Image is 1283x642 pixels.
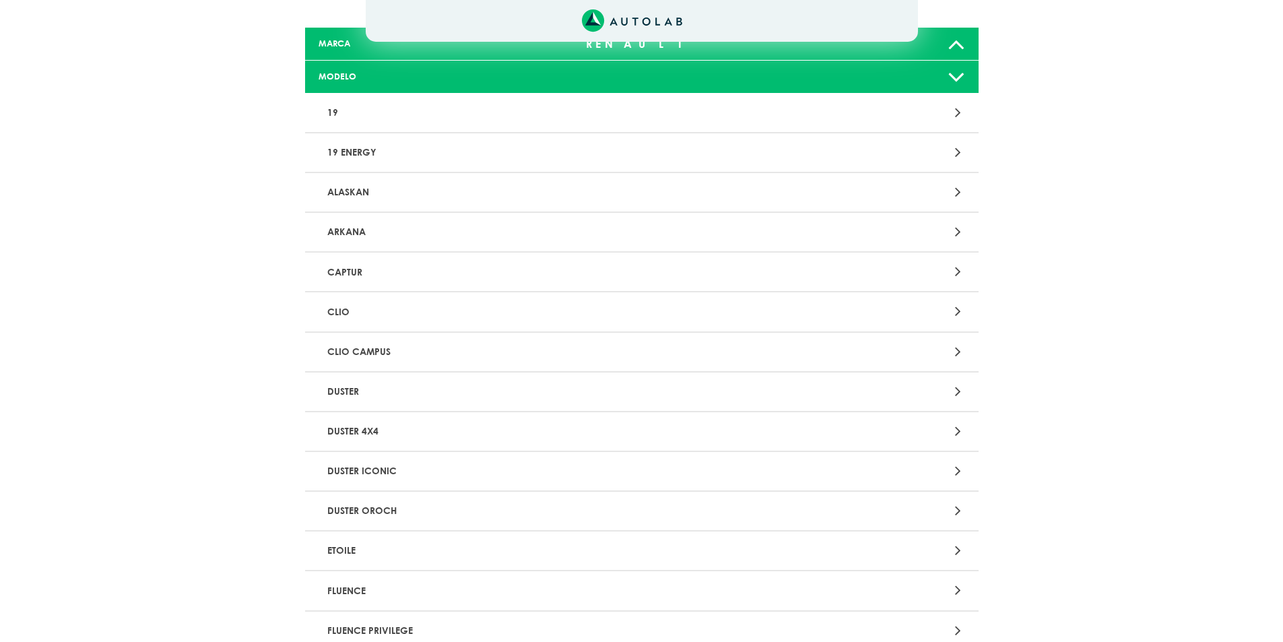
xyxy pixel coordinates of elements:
[308,70,531,83] div: MODELO
[322,220,742,245] p: ARKANA
[531,30,753,57] div: RENAULT
[322,340,742,364] p: CLIO CAMPUS
[322,180,742,205] p: ALASKAN
[322,140,742,165] p: 19 ENERGY
[322,299,742,324] p: CLIO
[322,419,742,444] p: DUSTER 4X4
[308,37,531,50] div: MARCA
[322,578,742,603] p: FLUENCE
[322,499,742,523] p: DUSTER OROCH
[322,100,742,125] p: 19
[322,459,742,484] p: DUSTER ICONIC
[322,259,742,284] p: CAPTUR
[305,28,979,61] a: MARCA RENAULT
[322,538,742,563] p: ETOILE
[582,13,682,26] a: Link al sitio de autolab
[305,61,979,94] a: MODELO
[322,379,742,404] p: DUSTER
